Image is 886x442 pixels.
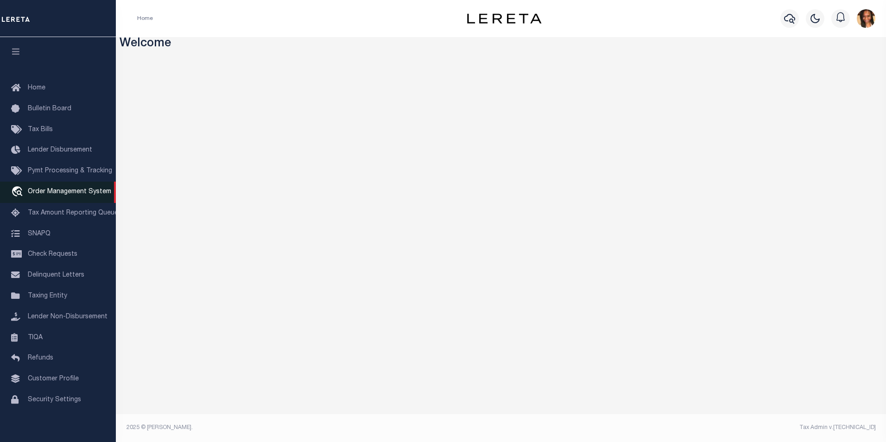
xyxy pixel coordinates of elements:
span: Taxing Entity [28,293,67,299]
span: SNAPQ [28,230,51,237]
span: Bulletin Board [28,106,71,112]
span: Tax Bills [28,126,53,133]
span: Lender Disbursement [28,147,92,153]
span: Delinquent Letters [28,272,84,278]
span: TIQA [28,334,43,341]
span: Lender Non-Disbursement [28,314,108,320]
div: Tax Admin v.[TECHNICAL_ID] [508,423,876,432]
img: logo-dark.svg [467,13,541,24]
h3: Welcome [120,37,883,51]
span: Order Management System [28,189,111,195]
span: Home [28,85,45,91]
li: Home [137,14,153,23]
span: Pymt Processing & Tracking [28,168,112,174]
span: Check Requests [28,251,77,258]
span: Refunds [28,355,53,361]
i: travel_explore [11,186,26,198]
span: Tax Amount Reporting Queue [28,210,118,216]
span: Security Settings [28,397,81,403]
div: 2025 © [PERSON_NAME]. [120,423,501,432]
span: Customer Profile [28,376,79,382]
